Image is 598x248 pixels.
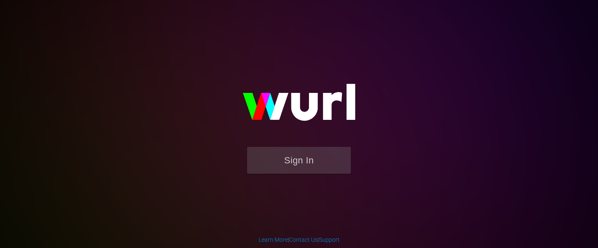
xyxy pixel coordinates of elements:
a: Contact Us [289,236,318,243]
img: wurl-logo-on-black-223613ac3d8ba8fe6dc639794a292ebdb59501304c7dfd60c99c58986ef67473.svg [216,66,382,146]
a: Learn More [259,236,288,243]
div: | | [259,236,340,244]
a: Support [319,236,340,243]
button: Sign In [247,147,351,174]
